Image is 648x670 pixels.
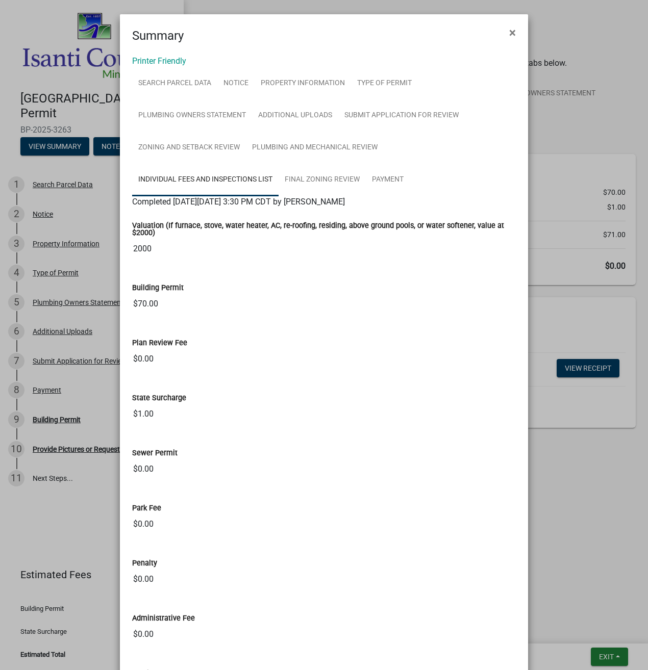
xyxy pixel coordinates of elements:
[132,615,195,622] label: Administrative Fee
[132,56,186,66] a: Printer Friendly
[132,99,252,132] a: Plumbing Owners Statement
[132,340,187,347] label: Plan Review Fee
[351,67,418,100] a: Type of Permit
[132,285,184,292] label: Building Permit
[279,164,366,196] a: Final Zoning Review
[246,132,384,164] a: Plumbing and Mechanical Review
[338,99,465,132] a: Submit Application for Review
[132,27,184,45] h4: Summary
[132,67,217,100] a: Search Parcel Data
[132,197,345,207] span: Completed [DATE][DATE] 3:30 PM CDT by [PERSON_NAME]
[132,505,161,512] label: Park Fee
[132,560,157,567] label: Penalty
[132,222,516,237] label: Valuation (If furnace, stove, water heater, AC, re-roofing, residing, above ground pools, or wate...
[509,25,516,40] span: ×
[255,67,351,100] a: Property Information
[132,132,246,164] a: Zoning and Setback review
[252,99,338,132] a: Additional Uploads
[217,67,255,100] a: Notice
[501,18,524,47] button: Close
[132,164,279,196] a: Individual Fees and Inspections list
[132,450,178,457] label: Sewer Permit
[366,164,410,196] a: Payment
[132,395,186,402] label: State Surcharge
